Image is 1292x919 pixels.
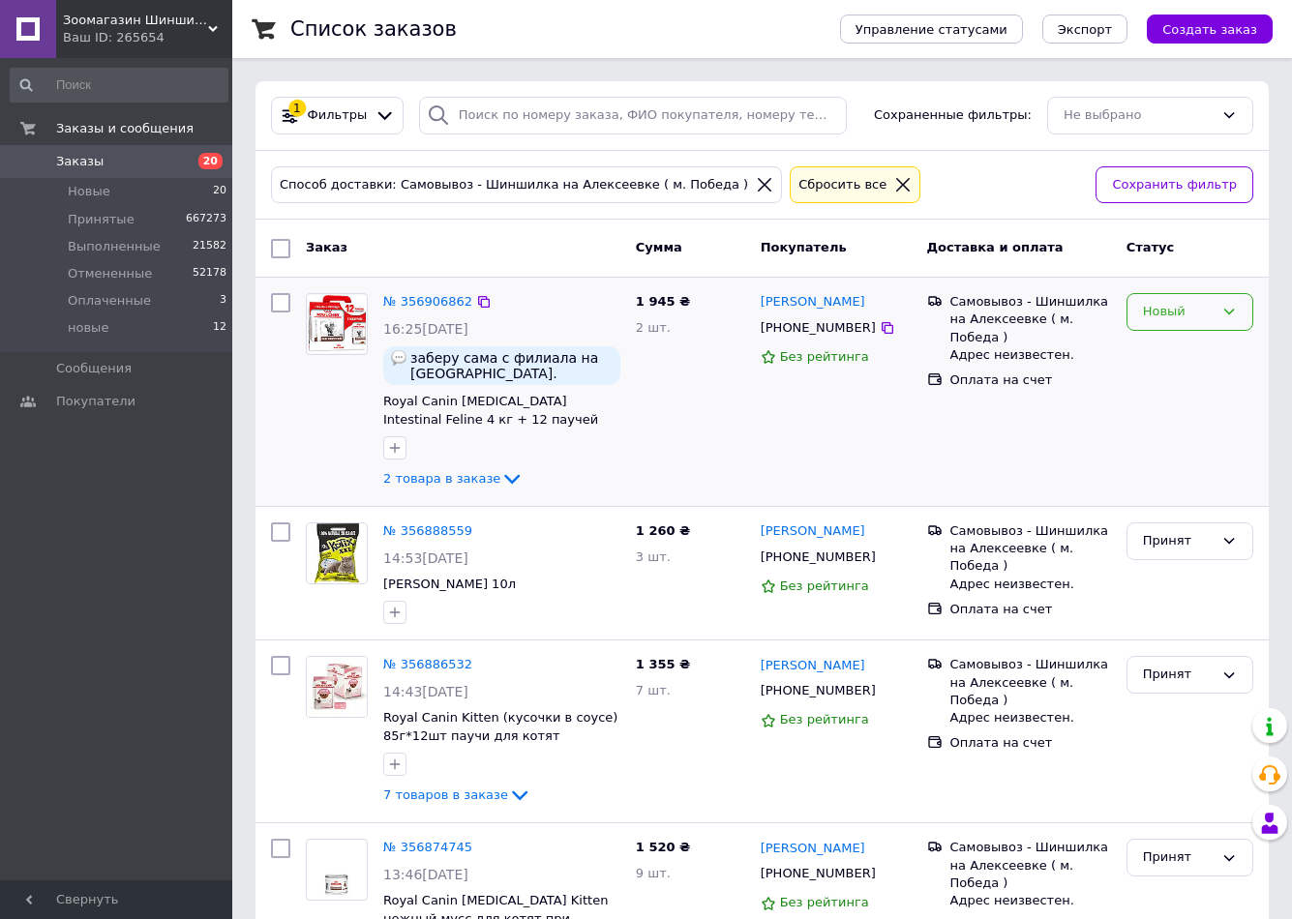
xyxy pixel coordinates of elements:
div: [PHONE_NUMBER] [757,861,880,886]
span: Покупатели [56,393,135,410]
a: Фото товару [306,656,368,718]
h1: Список заказов [290,17,457,41]
input: Поиск по номеру заказа, ФИО покупателя, номеру телефона, Email, номеру накладной [419,97,847,134]
span: 3 [220,292,226,310]
span: Принятые [68,211,135,228]
span: Покупатель [761,240,847,254]
span: Заказы и сообщения [56,120,194,137]
span: Оплаченные [68,292,151,310]
div: Самовывоз - Шиншилка на Алексеевке ( м. Победа ) [950,839,1111,892]
span: Сохранить фильтр [1112,175,1237,195]
a: № 356906862 [383,294,472,309]
span: Заказы [56,153,104,170]
div: Самовывоз - Шиншилка на Алексеевке ( м. Победа ) [950,656,1111,709]
a: № 356888559 [383,523,472,538]
span: Фильтры [308,106,368,125]
button: Экспорт [1042,15,1127,44]
div: [PHONE_NUMBER] [757,678,880,703]
a: 7 товаров в заказе [383,787,531,802]
span: 1 520 ₴ [636,840,690,854]
a: Фото товару [306,522,368,584]
span: 7 товаров в заказе [383,787,508,802]
span: Доставка и оплата [927,240,1064,254]
span: 21582 [193,238,226,255]
button: Управление статусами [840,15,1023,44]
span: 16:25[DATE] [383,321,468,337]
span: 12 [213,319,226,337]
span: 14:53[DATE] [383,550,468,566]
div: Сбросить все [795,175,890,195]
span: 2 шт. [636,320,671,335]
span: 13:46[DATE] [383,867,468,882]
span: Без рейтинга [780,578,869,593]
span: Управление статусами [856,22,1007,37]
a: № 356886532 [383,657,472,671]
span: Новые [68,183,110,200]
span: 1 355 ₴ [636,657,690,671]
div: Адрес неизвестен. [950,346,1111,364]
span: заберу сама с филиала на [GEOGRAPHIC_DATA]. [410,350,613,381]
span: 1 260 ₴ [636,523,690,538]
span: 14:43[DATE] [383,684,468,699]
a: [PERSON_NAME] [761,522,865,541]
button: Создать заказ [1147,15,1273,44]
span: Без рейтинга [780,712,869,726]
a: Фото товару [306,839,368,901]
div: Принят [1143,847,1214,868]
div: Способ доставки: Самовывоз - Шиншилка на Алексеевке ( м. Победа ) [276,175,752,195]
a: Royal Canin Kitten (кусочки в соусе) 85г*12шт паучи для котят [383,710,617,743]
span: Сохраненные фильтры: [874,106,1032,125]
span: Выполненные [68,238,161,255]
span: 1 945 ₴ [636,294,690,309]
div: Самовывоз - Шиншилка на Алексеевке ( м. Победа ) [950,293,1111,346]
span: Без рейтинга [780,349,869,364]
span: 52178 [193,265,226,282]
div: Самовывоз - Шиншилка на Алексеевке ( м. Победа ) [950,522,1111,576]
span: Заказ [306,240,347,254]
img: Фото товару [307,295,367,353]
div: Оплата на счет [950,734,1111,752]
span: Экспорт [1058,22,1112,37]
a: [PERSON_NAME] 10л [383,577,516,591]
a: [PERSON_NAME] [761,657,865,675]
span: 667273 [186,211,226,228]
img: :speech_balloon: [391,350,406,366]
span: новые [68,319,108,337]
span: 7 шт. [636,683,671,697]
button: Сохранить фильтр [1096,166,1253,204]
a: Royal Canin [MEDICAL_DATA] Intestinal Feline 4 кг + 12 паучей диета для кошек при нарушениях пище... [383,394,612,462]
span: 20 [213,183,226,200]
div: Принят [1143,665,1214,685]
img: Фото товару [315,840,358,900]
div: [PHONE_NUMBER] [757,545,880,570]
span: Сообщения [56,360,132,377]
a: [PERSON_NAME] [761,293,865,311]
div: [PHONE_NUMBER] [757,315,880,341]
span: Отмененные [68,265,152,282]
img: Фото товару [315,523,359,583]
span: Статус [1127,240,1175,254]
span: Сумма [636,240,682,254]
div: Не выбрано [1064,105,1214,126]
div: Оплата на счет [950,371,1111,389]
div: Ваш ID: 265654 [63,29,232,46]
span: 20 [198,153,223,169]
a: Создать заказ [1127,21,1273,36]
span: 9 шт. [636,866,671,880]
span: 3 шт. [636,549,671,564]
div: Принят [1143,531,1214,551]
a: Фото товару [306,293,368,355]
div: Адрес неизвестен. [950,892,1111,909]
div: Новый [1143,302,1214,322]
div: 1 [288,100,306,117]
div: Оплата на счет [950,601,1111,618]
a: [PERSON_NAME] [761,840,865,858]
span: Зоомагазин Шиншилка - Дискаунтер зоотоваров.Корма для кошек и собак. Ветеринарная аптека [63,12,208,29]
span: Создать заказ [1162,22,1257,37]
a: 2 товара в заказе [383,471,524,486]
div: Адрес неизвестен. [950,576,1111,593]
span: 2 товара в заказе [383,471,500,486]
